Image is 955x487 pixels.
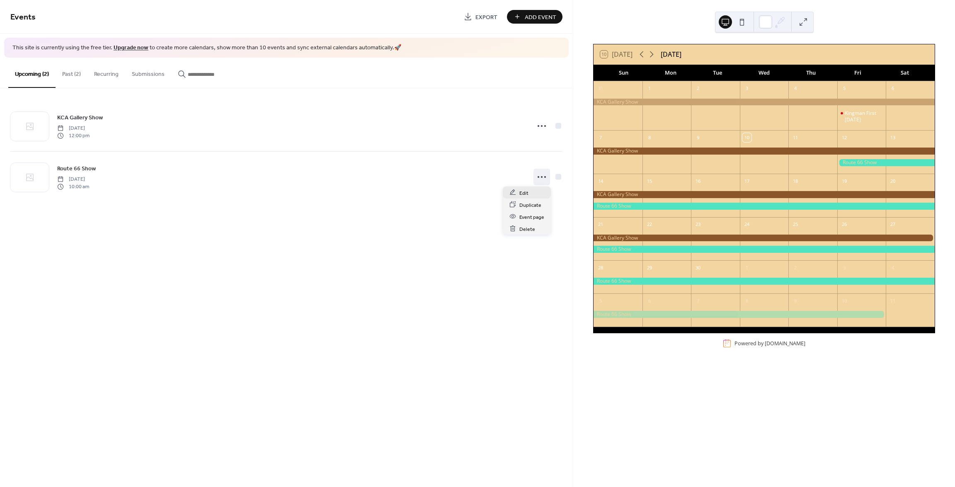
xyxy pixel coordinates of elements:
[881,65,928,81] div: Sat
[742,177,751,186] div: 17
[742,133,751,142] div: 10
[791,296,800,305] div: 9
[791,84,800,93] div: 4
[888,177,897,186] div: 20
[594,246,935,253] div: Route 66 Show
[57,124,90,132] span: [DATE]
[596,84,605,93] div: 31
[594,311,886,318] div: Route 66 Show
[594,203,935,210] div: Route 66 Show
[791,263,800,272] div: 2
[742,296,751,305] div: 8
[693,263,703,272] div: 30
[596,296,605,305] div: 5
[594,99,935,106] div: KCA Gallery Show
[693,177,703,186] div: 16
[888,133,897,142] div: 13
[661,49,681,59] div: [DATE]
[645,220,654,229] div: 22
[519,201,541,209] span: Duplicate
[840,133,849,142] div: 12
[525,13,556,22] span: Add Event
[840,263,849,272] div: 3
[742,220,751,229] div: 24
[765,340,805,347] a: [DOMAIN_NAME]
[791,177,800,186] div: 18
[742,84,751,93] div: 3
[596,133,605,142] div: 7
[845,110,883,123] div: Kingman First [DATE]
[87,58,125,87] button: Recurring
[8,58,56,88] button: Upcoming (2)
[834,65,881,81] div: Fri
[57,132,90,140] span: 12:00 pm
[12,44,401,52] span: This site is currently using the free tier. to create more calendars, show more than 10 events an...
[596,220,605,229] div: 21
[791,220,800,229] div: 25
[693,296,703,305] div: 7
[125,58,171,87] button: Submissions
[888,84,897,93] div: 6
[596,177,605,186] div: 14
[645,84,654,93] div: 1
[645,133,654,142] div: 8
[56,58,87,87] button: Past (2)
[742,263,751,272] div: 1
[888,220,897,229] div: 27
[693,220,703,229] div: 23
[600,65,647,81] div: Sun
[596,263,605,272] div: 28
[693,133,703,142] div: 9
[840,177,849,186] div: 19
[519,189,528,197] span: Edit
[694,65,741,81] div: Tue
[645,296,654,305] div: 6
[594,235,935,242] div: KCA Gallery Show
[594,278,935,285] div: Route 66 Show
[837,110,886,123] div: Kingman First Friday
[594,148,935,155] div: KCA Gallery Show
[837,159,935,166] div: Route 66 Show
[693,84,703,93] div: 2
[114,42,148,53] a: Upgrade now
[507,10,562,24] button: Add Event
[645,177,654,186] div: 15
[734,340,805,347] div: Powered by
[840,220,849,229] div: 26
[888,263,897,272] div: 4
[57,183,89,191] span: 10:00 am
[519,225,535,233] span: Delete
[594,191,935,198] div: KCA Gallery Show
[840,84,849,93] div: 5
[741,65,788,81] div: Wed
[791,133,800,142] div: 11
[645,263,654,272] div: 29
[57,113,103,122] a: KCA Gallery Show
[888,296,897,305] div: 11
[475,13,497,22] span: Export
[788,65,834,81] div: Thu
[57,175,89,183] span: [DATE]
[10,9,36,25] span: Events
[458,10,504,24] a: Export
[647,65,694,81] div: Mon
[519,213,544,221] span: Event page
[840,296,849,305] div: 10
[57,164,96,173] a: Route 66 Show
